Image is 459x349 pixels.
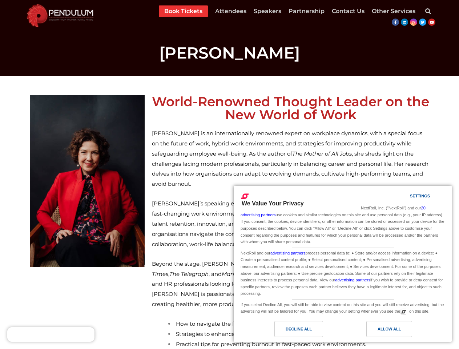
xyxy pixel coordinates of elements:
[169,270,209,277] em: The Telegraph
[343,321,447,341] a: Allow All
[239,300,446,316] div: If you select Decline All, you will still be able to view content on this site and you will still...
[241,206,426,217] a: 20 advertising partners
[23,2,97,28] img: cropped-cropped-Pendulum-Summit-Logo-Website.png
[332,5,365,17] a: Contact Us
[239,204,446,246] div: NextRoll, Inc. ("NextRoll") and our use cookies and similar technologies on this site and use per...
[215,5,246,17] a: Attendees
[270,251,306,255] a: advertising partners
[159,5,415,17] nav: Menu
[30,95,145,267] img: Christine Armstrong Profile Photo
[152,130,428,187] span: [PERSON_NAME] is an internationally renowned expert on workplace dynamics, with a special focus o...
[239,248,446,298] div: NextRoll and our process personal data to: ● Store and/or access information on a device; ● Creat...
[286,325,312,333] div: Decline All
[335,278,370,282] a: advertising partners
[26,45,433,61] h1: [PERSON_NAME]
[421,4,435,19] div: Search
[410,192,430,200] div: Settings
[254,5,281,17] a: Speakers
[152,95,430,121] h2: World-Renowned Thought Leader on the New World of Work
[289,5,325,17] a: Partnership
[222,270,279,277] em: Management [DATE]
[176,341,366,348] span: Practical tips for preventing burnout in fast-paced work environments.
[152,260,422,308] span: Beyond the stage, [PERSON_NAME] contributes regularly to leading publications such as , , and . H...
[378,325,401,333] div: Allow All
[292,150,352,157] em: The Mother of All Jobs
[176,330,408,337] span: Strategies to enhance workplace productivity while maintaining employee well-being.
[176,320,379,327] span: How to navigate the future of work, focusing on hybrid and remote models.
[152,260,402,277] em: The Times
[238,321,343,341] a: Decline All
[7,327,94,342] iframe: Brevo live chat
[164,5,202,17] a: Book Tickets
[152,200,427,247] span: [PERSON_NAME]’s speaking engagements offer practical, research-backed insights tailored to [DATE]...
[242,200,304,206] span: We Value Your Privacy
[372,5,415,17] a: Other Services
[397,190,415,204] a: Settings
